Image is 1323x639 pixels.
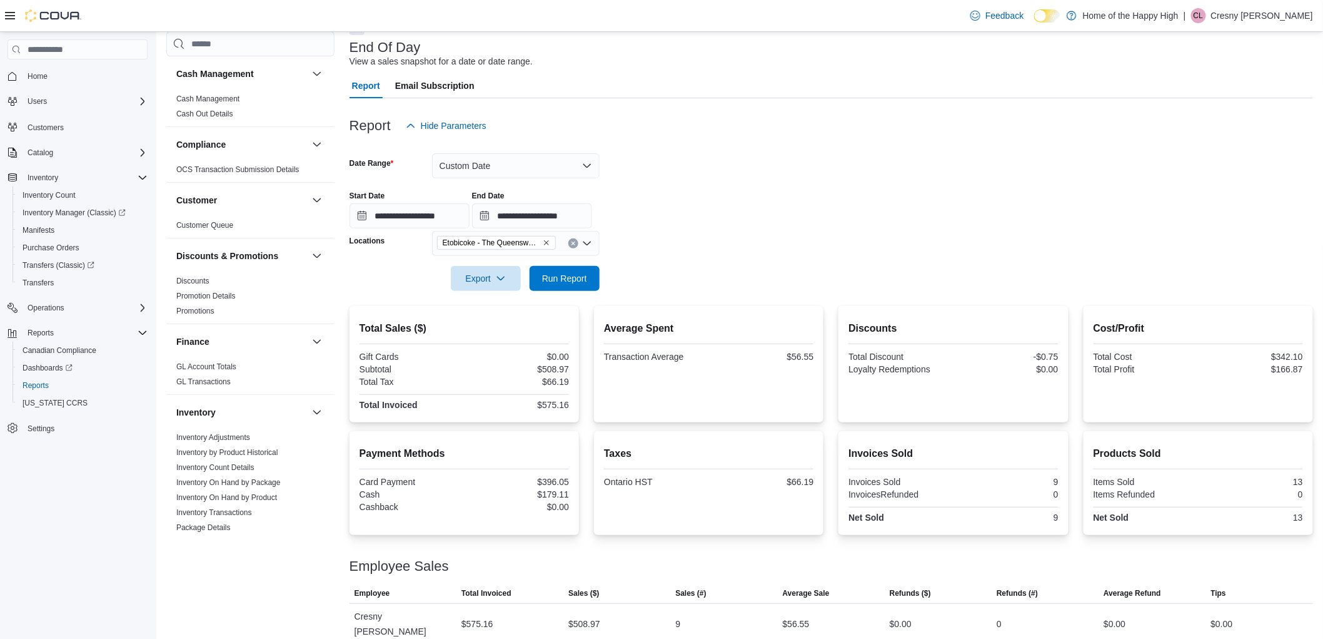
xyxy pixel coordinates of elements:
[28,96,47,106] span: Users
[530,266,600,291] button: Run Report
[176,478,281,488] span: Inventory On Hand by Package
[176,68,254,80] h3: Cash Management
[176,194,307,207] button: Customer
[1094,364,1196,374] div: Total Profit
[176,377,231,387] span: GL Transactions
[1034,9,1060,23] input: Dark Mode
[176,523,231,532] a: Package Details
[360,377,462,387] div: Total Tax
[848,446,1058,461] h2: Invoices Sold
[23,325,59,340] button: Reports
[360,446,569,461] h2: Payment Methods
[350,118,391,133] h3: Report
[176,220,233,230] span: Customer Queue
[23,243,79,253] span: Purchase Orders
[176,165,299,175] span: OCS Transaction Submission Details
[166,430,335,615] div: Inventory
[18,223,148,238] span: Manifests
[421,120,486,132] span: Hide Parameters
[783,588,830,598] span: Average Sale
[712,352,814,362] div: $56.55
[568,238,578,248] button: Clear input
[18,396,148,411] span: Washington CCRS
[28,71,48,81] span: Home
[176,493,277,503] span: Inventory On Hand by Product
[28,148,53,158] span: Catalog
[360,502,462,512] div: Cashback
[176,493,277,502] a: Inventory On Hand by Product
[176,448,278,457] a: Inventory by Product Historical
[166,218,335,238] div: Customer
[997,588,1038,598] span: Refunds (#)
[23,345,96,355] span: Canadian Compliance
[3,144,153,161] button: Catalog
[360,364,462,374] div: Subtotal
[176,194,217,207] h3: Customer
[23,145,58,160] button: Catalog
[1184,8,1186,23] p: |
[176,95,239,103] a: Cash Management
[18,343,101,358] a: Canadian Compliance
[18,240,148,255] span: Purchase Orders
[176,432,250,442] span: Inventory Adjustments
[23,94,52,109] button: Users
[18,378,148,393] span: Reports
[23,278,54,288] span: Transfers
[360,321,569,336] h2: Total Sales ($)
[604,477,707,487] div: Ontario HST
[176,138,307,151] button: Compliance
[1094,477,1196,487] div: Items Sold
[965,3,1029,28] a: Feedback
[443,237,540,249] span: Etobicoke - The Queensway - Fire & Flower
[466,502,569,512] div: $0.00
[848,352,951,362] div: Total Discount
[783,616,810,631] div: $56.55
[1211,616,1233,631] div: $0.00
[23,225,54,235] span: Manifests
[3,118,153,136] button: Customers
[1211,588,1226,598] span: Tips
[176,110,233,118] a: Cash Out Details
[466,400,569,410] div: $575.16
[166,162,335,182] div: Compliance
[13,359,153,377] a: Dashboards
[176,406,216,419] h3: Inventory
[176,306,214,316] span: Promotions
[18,188,81,203] a: Inventory Count
[176,138,226,151] h3: Compliance
[848,477,951,487] div: Invoices Sold
[3,324,153,342] button: Reports
[176,463,254,473] span: Inventory Count Details
[23,69,53,84] a: Home
[176,335,307,348] button: Finance
[466,489,569,499] div: $179.11
[176,165,299,174] a: OCS Transaction Submission Details
[604,352,707,362] div: Transaction Average
[675,588,706,598] span: Sales (#)
[25,9,81,22] img: Cova
[472,203,592,228] input: Press the down key to open a popover containing a calendar.
[1083,8,1179,23] p: Home of the Happy High
[176,109,233,119] span: Cash Out Details
[18,275,148,290] span: Transfers
[309,248,324,263] button: Discounts & Promotions
[13,187,153,204] button: Inventory Count
[848,364,951,374] div: Loyalty Redemptions
[956,477,1059,487] div: 9
[176,307,214,315] a: Promotions
[18,258,99,273] a: Transfers (Classic)
[1094,352,1196,362] div: Total Cost
[13,222,153,239] button: Manifests
[956,352,1059,362] div: -$0.75
[309,334,324,349] button: Finance
[1104,616,1125,631] div: $0.00
[956,364,1059,374] div: $0.00
[13,204,153,222] a: Inventory Manager (Classic)
[166,91,335,126] div: Cash Management
[176,463,254,472] a: Inventory Count Details
[176,478,281,487] a: Inventory On Hand by Package
[350,236,385,246] label: Locations
[360,352,462,362] div: Gift Cards
[352,73,380,98] span: Report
